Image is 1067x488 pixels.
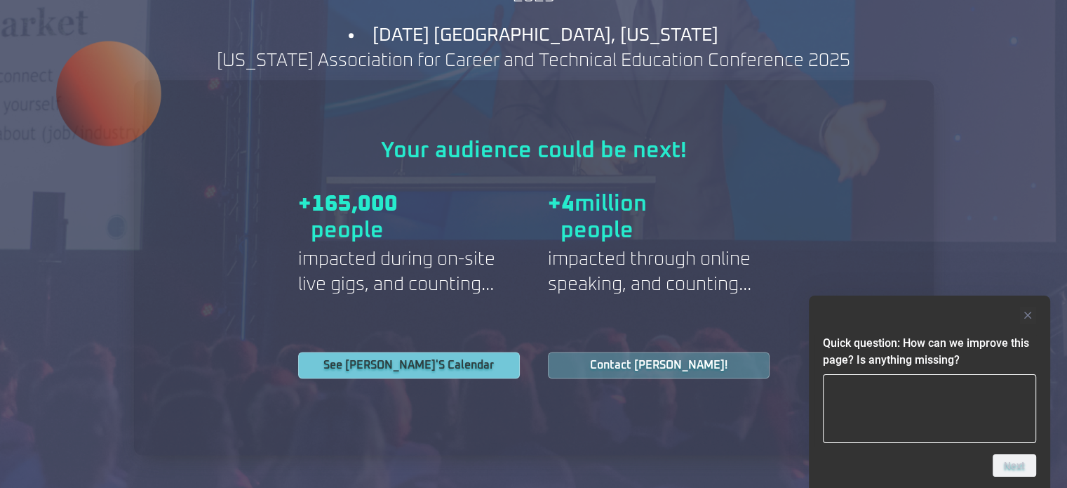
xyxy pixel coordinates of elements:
[298,246,520,297] h2: impacted during on-site live gigs, and counting...
[823,374,1036,443] textarea: Quick question: How can we improve this page? Is anything missing?
[993,454,1036,477] button: Next question
[311,220,471,242] h2: people
[548,352,770,378] a: Contact [PERSON_NAME]!
[548,193,575,216] b: +4
[373,26,718,44] b: [DATE] [GEOGRAPHIC_DATA], [US_STATE]
[323,360,494,371] span: See [PERSON_NAME]'s Calendar
[298,352,520,378] a: See [PERSON_NAME]'s Calendar
[217,22,850,73] h2: [US_STATE] Association for Career and Technical Education Conference 2025
[823,307,1036,477] div: Quick question: How can we improve this page? Is anything missing?
[1019,307,1036,324] button: Hide survey
[298,193,398,216] b: +165,000
[323,140,744,162] h2: Your audience could be next!
[548,193,720,216] h2: million
[590,360,727,371] span: Contact [PERSON_NAME]!
[548,246,770,297] h2: impacted through online speaking, and counting...
[823,335,1036,369] h2: Quick question: How can we improve this page? Is anything missing?
[561,220,720,242] h2: people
